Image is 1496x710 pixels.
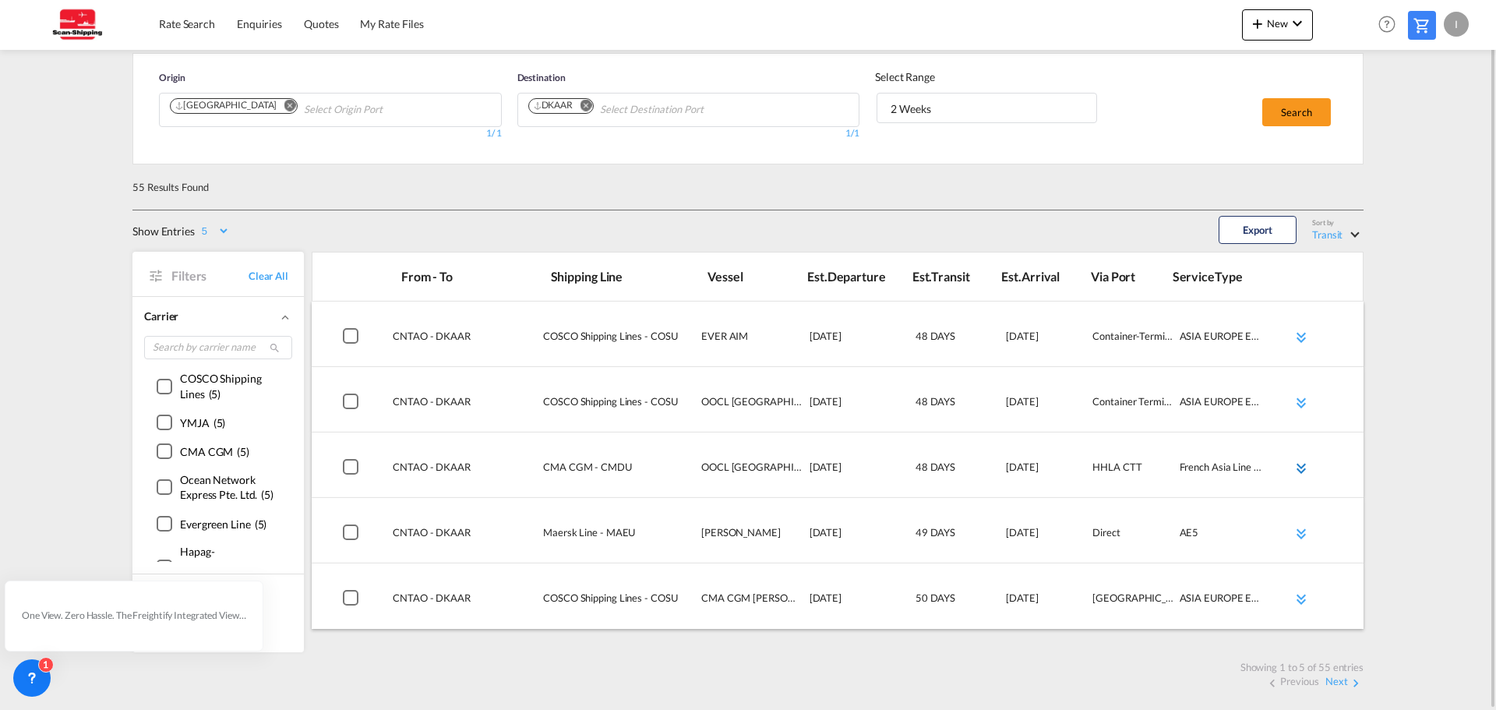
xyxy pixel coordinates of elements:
[1006,383,1088,433] div: 2025-12-03T18:00:00.000
[180,517,251,531] span: Evergreen Line
[1444,12,1469,37] div: I
[701,317,802,367] div: EVER AIM
[1006,514,1088,563] div: 2025-12-15T11:00:00.000
[269,342,280,354] md-icon: icon-magnify
[1180,448,1262,498] div: French Asia Line 2 (FAL2)
[180,416,210,429] span: YMJA
[701,514,802,563] div: METTE MAERSK
[393,579,543,629] div: Qingdao / CNTAO Aarhus / DKAAR
[551,268,700,285] div: Shipping Line
[1248,14,1267,33] md-icon: icon-plus 400-fg
[132,224,195,242] div: Show Entries
[1180,383,1262,433] div: ASIA EUROPE EXPRESS SERVICE LOOP 3
[157,515,266,532] md-checkbox: ()
[237,17,282,30] span: Enquiries
[1265,675,1323,691] button: icon-chevron-leftPrevious
[304,97,452,122] input: Chips input.
[159,17,215,30] span: Rate Search
[1006,448,1088,498] div: 2025-12-03T23:44:00.000
[1288,14,1307,33] md-icon: icon-chevron-down
[304,17,338,30] span: Quotes
[810,317,892,367] div: 2025-10-10T21:00:00.000
[1374,11,1400,37] span: Help
[240,445,246,458] span: 5
[180,544,280,590] div: ( )
[600,97,748,122] input: Select Destination Port
[159,72,185,83] span: Origin
[144,309,178,323] span: Carrier
[180,473,257,502] span: Ocean Network Express Pte. Ltd.
[707,268,807,285] div: Vessel
[1219,216,1297,244] button: Export
[175,99,280,111] div: Press delete to remove this chip.
[1091,268,1173,285] div: Via Port
[157,443,249,460] md-checkbox: ()
[171,267,249,284] span: Filters
[1180,514,1262,563] div: AE5
[273,99,297,115] button: Remove
[180,444,249,460] div: ( )
[916,448,998,498] div: 48 DAYS
[1242,9,1313,41] button: icon-plus 400-fgNewicon-chevron-down
[1092,383,1175,433] div: Container Terminal Tollerort GmbH
[916,383,998,433] div: 48 DAYS
[543,448,693,498] div: CMA CGM - CMDU
[1374,11,1408,39] div: Help
[810,514,892,563] div: 2025-10-24T01:00:00.000
[180,372,262,401] span: COSCO Shipping Lines
[1292,459,1311,478] md-icon: icon-chevron-double-down md-link-fg
[534,99,577,111] div: Press delete to remove this chip.
[1292,394,1311,412] md-icon: icon-chevron-double-down md-link-fg
[1240,660,1364,674] div: Showing 1 to 5 of 55 entries
[1312,218,1334,228] div: Sort by
[810,448,892,498] div: 2025-10-16T09:00:00.000
[264,488,270,501] span: 5
[534,99,573,111] div: DKAAR
[157,544,280,590] md-checkbox: ()
[180,472,280,503] div: ( )
[1348,675,1364,691] md-icon: icon-chevron-right
[1312,225,1364,243] md-select: Select: Transit
[517,127,860,140] div: 1/1
[157,414,225,430] md-checkbox: ()
[570,99,593,115] button: Remove
[132,180,208,194] div: 55 Results Found
[211,387,217,401] span: 5
[1180,317,1262,367] div: ASIA EUROPE EXPRESS SERVICE LOOP 5
[916,514,998,563] div: 49 DAYS
[180,545,266,574] span: Hapag-[PERSON_NAME]
[144,336,292,359] input: Search by carrier name
[1265,675,1280,691] md-icon: icon-chevron-left
[1006,579,1088,629] div: 2025-12-03T17:00:00.000
[1325,675,1364,691] button: Nexticon-chevron-right
[1173,268,1254,285] div: ServiceType
[543,579,693,629] div: COSCO Shipping Lines - COSU
[912,268,994,285] div: Est.Transit
[1001,268,1083,285] div: Est.Arrival
[393,514,543,563] div: Qingdao / CNTAO Aarhus / DKAAR
[1325,675,1348,687] span: Next
[180,371,280,401] div: ( )
[1312,228,1343,241] div: Transit
[526,94,755,122] md-chips-wrap: Chips container. Use arrow keys to select chips.
[1092,579,1175,629] div: Eurogate Terminal
[393,383,543,433] div: Qingdao / CNTAO Aarhus / DKAAR
[401,268,551,285] div: From - To
[249,269,288,283] a: Clear All
[1262,98,1331,126] button: Search
[1292,525,1311,543] md-icon: icon-chevron-double-down md-link-fg
[1292,590,1311,609] md-icon: icon-chevron-double-down md-link-fg
[891,102,930,115] div: 2 Weeks
[877,93,1096,123] md-select: Select Range: 2 Weeks
[180,445,233,458] span: CMA CGM
[916,579,998,629] div: 50 DAYS
[1280,675,1319,687] span: Previous
[1180,579,1262,629] div: ASIA EUROPE EXPRESS SERVICE LOOP 6
[1248,17,1307,30] span: New
[1292,328,1311,347] md-icon: icon-chevron-double-down md-link-fg
[916,317,998,367] div: 48 DAYS
[517,72,566,83] span: Destination
[393,448,543,498] div: Qingdao / CNTAO Aarhus / DKAAR
[159,127,502,140] div: 1/ 1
